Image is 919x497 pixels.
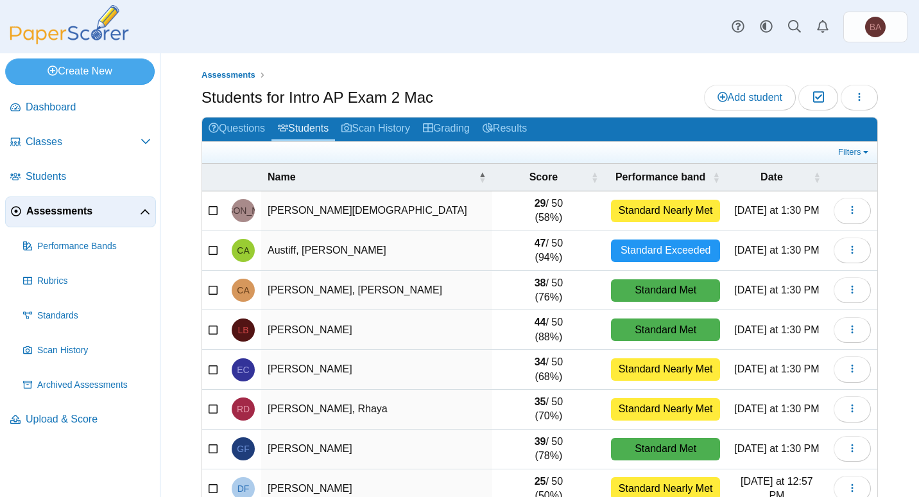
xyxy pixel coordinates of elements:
td: / 50 (76%) [492,271,605,311]
a: Students [271,118,335,141]
span: Classes [26,135,141,149]
a: Archived Assessments [18,370,156,401]
div: Standard Met [611,279,720,302]
td: / 50 (58%) [492,191,605,231]
a: Results [476,118,533,141]
a: Create New [5,58,155,84]
span: Dashboard [26,100,151,114]
span: Name [268,170,476,184]
div: Standard Met [611,318,720,341]
time: Sep 29, 2025 at 1:30 PM [734,363,819,374]
span: Gwendolyn Fahrow [237,444,249,453]
span: Students [26,170,151,184]
b: 38 [535,277,546,288]
td: [PERSON_NAME], [PERSON_NAME] [261,271,492,311]
td: / 50 (68%) [492,350,605,390]
b: 35 [535,396,546,407]
span: Date : Activate to sort [813,171,821,184]
b: 47 [535,238,546,248]
span: Date [733,170,811,184]
a: Upload & Score [5,405,156,435]
a: Add student [704,85,796,110]
a: Performance Bands [18,231,156,262]
a: Dashboard [5,92,156,123]
span: Score : Activate to sort [590,171,598,184]
span: Archived Assessments [37,379,151,392]
span: Performance Bands [37,240,151,253]
div: Standard Nearly Met [611,358,720,381]
span: Emma Coughlan [237,365,249,374]
a: Rubrics [18,266,156,297]
time: Sep 29, 2025 at 1:30 PM [734,245,819,256]
span: Score [499,170,588,184]
a: Filters [835,146,874,159]
span: Brent Adams [865,17,886,37]
h1: Students for Intro AP Exam 2 Mac [202,87,433,109]
span: Brent Adams [870,22,882,31]
time: Sep 29, 2025 at 1:30 PM [734,443,819,454]
span: Rubrics [37,275,151,288]
a: Brent Adams [843,12,907,42]
span: Leah Beaupre [237,326,248,335]
time: Sep 29, 2025 at 1:30 PM [734,403,819,414]
td: [PERSON_NAME], Rhaya [261,390,492,430]
td: / 50 (94%) [492,231,605,271]
div: Standard Met [611,438,720,460]
a: Assessments [198,67,259,83]
span: Assessments [26,204,140,218]
a: Questions [202,118,271,141]
td: / 50 (70%) [492,390,605,430]
a: Grading [417,118,476,141]
a: Alerts [809,13,837,41]
div: Standard Nearly Met [611,398,720,421]
a: Standards [18,301,156,331]
td: [PERSON_NAME][DEMOGRAPHIC_DATA] [261,191,492,231]
td: [PERSON_NAME] [261,430,492,469]
a: Scan History [18,335,156,366]
a: Classes [5,127,156,158]
span: Standards [37,310,151,322]
span: Jesus Arenas [206,206,280,215]
a: PaperScorer [5,35,133,46]
span: Add student [717,92,782,103]
td: [PERSON_NAME] [261,350,492,390]
a: Scan History [335,118,417,141]
b: 39 [535,436,546,447]
a: Assessments [5,196,156,227]
span: Assessments [202,70,255,80]
td: Austiff, [PERSON_NAME] [261,231,492,271]
td: / 50 (78%) [492,430,605,469]
time: Sep 29, 2025 at 1:30 PM [734,324,819,335]
a: Students [5,162,156,193]
span: Rhaya DePaolo [237,405,250,414]
span: Cooper Austin [237,286,249,295]
b: 44 [535,317,546,327]
div: Standard Nearly Met [611,200,720,222]
time: Sep 29, 2025 at 1:30 PM [734,205,819,216]
span: Performance band [611,170,710,184]
img: PaperScorer [5,5,133,44]
div: Standard Exceeded [611,240,720,262]
b: 29 [535,198,546,209]
span: Upload & Score [26,412,151,426]
time: Sep 29, 2025 at 1:30 PM [734,284,819,295]
span: Cooper Austiff [237,246,249,255]
span: Scan History [37,344,151,357]
span: Damon Ford [237,484,250,493]
span: Performance band : Activate to sort [712,171,720,184]
b: 34 [535,356,546,367]
td: [PERSON_NAME] [261,310,492,350]
b: 25 [535,476,546,487]
td: / 50 (88%) [492,310,605,350]
span: Name : Activate to invert sorting [478,171,486,184]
